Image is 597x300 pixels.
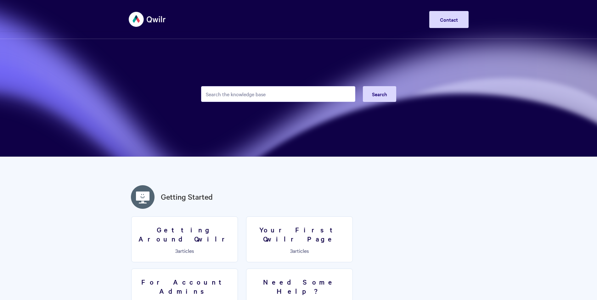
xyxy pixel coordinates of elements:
[250,225,349,243] h3: Your First Qwilr Page
[250,277,349,295] h3: Need Some Help?
[250,248,349,253] p: articles
[175,247,178,254] span: 3
[246,216,353,262] a: Your First Qwilr Page 3articles
[131,216,238,262] a: Getting Around Qwilr 3articles
[135,248,234,253] p: articles
[363,86,396,102] button: Search
[161,191,213,203] a: Getting Started
[372,91,387,97] span: Search
[429,11,469,28] a: Contact
[135,277,234,295] h3: For Account Admins
[201,86,355,102] input: Search the knowledge base
[129,8,166,31] img: Qwilr Help Center
[135,225,234,243] h3: Getting Around Qwilr
[290,247,293,254] span: 3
